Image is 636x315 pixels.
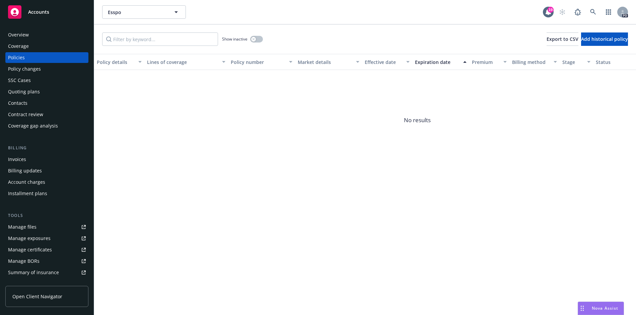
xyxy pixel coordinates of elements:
[602,5,615,19] a: Switch app
[560,54,593,70] button: Stage
[8,86,40,97] div: Quoting plans
[5,256,88,266] a: Manage BORs
[581,32,628,46] button: Add historical policy
[102,5,186,19] button: Esspo
[5,75,88,86] a: SSC Cases
[8,222,37,232] div: Manage files
[231,59,285,66] div: Policy number
[365,59,402,66] div: Effective date
[97,59,134,66] div: Policy details
[222,36,248,42] span: Show inactive
[556,5,569,19] a: Start snowing
[5,98,88,108] a: Contacts
[415,59,459,66] div: Expiration date
[5,222,88,232] a: Manage files
[8,64,41,74] div: Policy changes
[8,165,42,176] div: Billing updates
[5,41,88,52] a: Coverage
[5,212,88,219] div: Tools
[5,165,88,176] a: Billing updates
[5,267,88,278] a: Summary of insurance
[147,59,218,66] div: Lines of coverage
[8,154,26,165] div: Invoices
[592,305,618,311] span: Nova Assist
[228,54,295,70] button: Policy number
[547,36,578,42] span: Export to CSV
[581,36,628,42] span: Add historical policy
[108,9,166,16] span: Esspo
[512,59,550,66] div: Billing method
[578,302,624,315] button: Nova Assist
[5,86,88,97] a: Quoting plans
[5,145,88,151] div: Billing
[509,54,560,70] button: Billing method
[5,64,88,74] a: Policy changes
[8,177,45,187] div: Account charges
[5,233,88,244] a: Manage exposures
[5,29,88,40] a: Overview
[8,75,31,86] div: SSC Cases
[547,32,578,46] button: Export to CSV
[548,7,554,13] div: 19
[8,244,52,255] div: Manage certificates
[8,41,29,52] div: Coverage
[298,59,352,66] div: Market details
[8,109,43,120] div: Contract review
[5,177,88,187] a: Account charges
[562,59,583,66] div: Stage
[472,59,499,66] div: Premium
[8,98,27,108] div: Contacts
[8,29,29,40] div: Overview
[144,54,228,70] button: Lines of coverage
[295,54,362,70] button: Market details
[5,154,88,165] a: Invoices
[8,233,51,244] div: Manage exposures
[28,9,49,15] span: Accounts
[8,188,47,199] div: Installment plans
[412,54,469,70] button: Expiration date
[5,121,88,131] a: Coverage gap analysis
[5,52,88,63] a: Policies
[8,256,40,266] div: Manage BORs
[8,52,25,63] div: Policies
[8,267,59,278] div: Summary of insurance
[5,3,88,21] a: Accounts
[571,5,584,19] a: Report a Bug
[586,5,600,19] a: Search
[5,188,88,199] a: Installment plans
[5,244,88,255] a: Manage certificates
[8,121,58,131] div: Coverage gap analysis
[469,54,509,70] button: Premium
[362,54,412,70] button: Effective date
[94,54,144,70] button: Policy details
[5,109,88,120] a: Contract review
[102,32,218,46] input: Filter by keyword...
[578,302,586,315] div: Drag to move
[12,293,62,300] span: Open Client Navigator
